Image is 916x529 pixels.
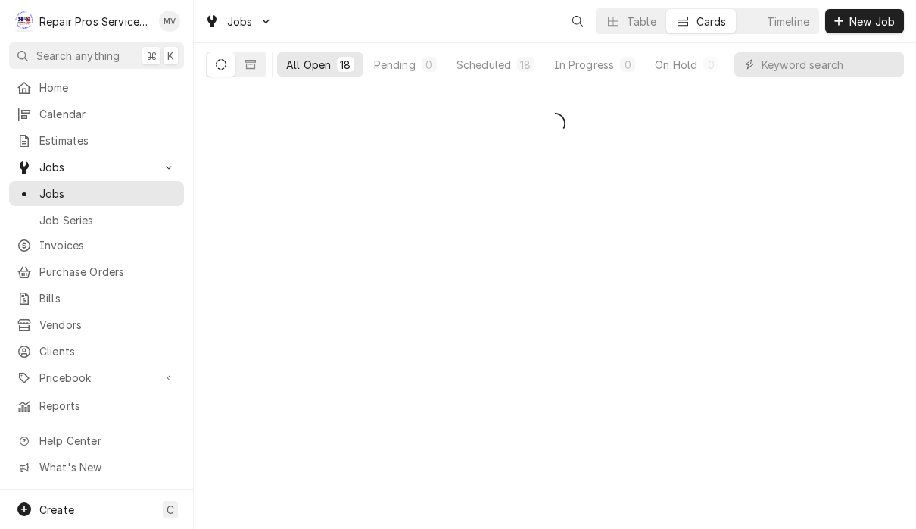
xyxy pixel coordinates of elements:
[39,264,176,280] span: Purchase Orders
[825,9,904,33] button: New Job
[39,433,175,449] span: Help Center
[706,57,715,73] div: 0
[39,317,176,333] span: Vendors
[227,14,253,30] span: Jobs
[39,237,176,253] span: Invoices
[9,233,184,258] a: Invoices
[39,80,176,95] span: Home
[9,75,184,100] a: Home
[159,11,180,32] div: MV
[655,57,697,73] div: On Hold
[39,290,176,306] span: Bills
[9,128,184,153] a: Estimates
[456,57,511,73] div: Scheduled
[9,155,184,180] a: Go to Jobs
[554,57,615,73] div: In Progress
[167,48,174,64] span: K
[14,11,35,32] div: R
[14,11,35,32] div: Repair Pros Services Inc's Avatar
[762,52,896,77] input: Keyword search
[39,159,154,175] span: Jobs
[425,57,434,73] div: 0
[39,14,151,30] div: Repair Pros Services Inc
[9,181,184,206] a: Jobs
[146,48,157,64] span: ⌘
[167,502,174,518] span: C
[39,343,176,359] span: Clients
[374,57,416,73] div: Pending
[340,57,351,73] div: 18
[9,102,184,127] a: Calendar
[198,9,279,34] a: Go to Jobs
[565,9,590,33] button: Open search
[9,339,184,364] a: Clients
[767,14,809,30] div: Timeline
[39,133,176,149] span: Estimates
[627,14,656,30] div: Table
[9,42,184,69] button: Search anything⌘K
[39,212,176,228] span: Job Series
[39,186,176,202] span: Jobs
[9,393,184,418] a: Reports
[39,459,175,475] span: What's New
[9,208,184,233] a: Job Series
[286,57,331,73] div: All Open
[9,428,184,453] a: Go to Help Center
[159,11,180,32] div: Mindy Volker's Avatar
[520,57,531,73] div: 18
[39,370,154,386] span: Pricebook
[623,57,632,73] div: 0
[36,48,120,64] span: Search anything
[544,108,565,139] span: Loading...
[9,259,184,284] a: Purchase Orders
[9,365,184,390] a: Go to Pricebook
[39,106,176,122] span: Calendar
[9,312,184,337] a: Vendors
[9,455,184,480] a: Go to What's New
[39,503,74,516] span: Create
[696,14,727,30] div: Cards
[39,398,176,414] span: Reports
[9,286,184,311] a: Bills
[194,108,916,139] div: All Open Jobs List Loading
[846,14,898,30] span: New Job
